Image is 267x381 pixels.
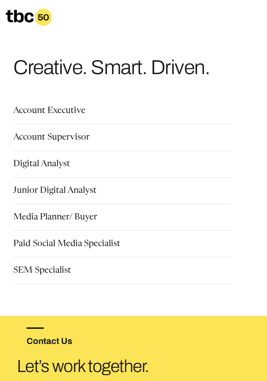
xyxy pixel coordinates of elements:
a: SEM Specialist [13,266,71,276]
button: Mobile Menu [258,12,266,22]
h3: Let’s work together. [17,359,257,374]
a: Media Planner/ Buyer [13,213,97,223]
a: Account Supervisor [13,133,90,143]
h3: Contact Us [27,335,95,348]
a: Paid Social Media Specialist [13,240,120,250]
a: Homepage [6,9,52,26]
a: Junior Digital Analyst [13,186,97,196]
a: Account Executive [13,106,85,117]
a: Digital Analyst [13,160,70,170]
h1: Creative. Smart. Driven. [13,58,254,78]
